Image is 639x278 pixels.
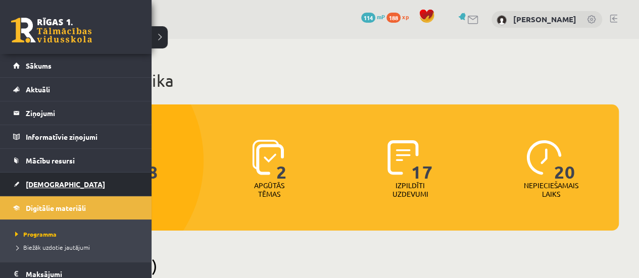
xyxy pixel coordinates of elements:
a: Sākums [13,54,139,77]
span: 188 [386,13,401,23]
a: Informatīvie ziņojumi [13,125,139,148]
span: 2 [276,140,287,181]
h2: Pieejamie (0) [61,256,619,275]
img: icon-clock-7be60019b62300814b6bd22b8e044499b485619524d84068768e800edab66f18.svg [526,140,562,175]
a: Mācību resursi [13,149,139,172]
img: Paula Lilū Deksne [497,15,507,25]
a: Digitālie materiāli [13,196,139,219]
span: 20 [554,140,575,181]
span: Aktuāli [26,85,50,94]
a: [PERSON_NAME] [513,14,576,24]
a: 188 xp [386,13,414,21]
span: 17 [411,140,432,181]
legend: Informatīvie ziņojumi [26,125,139,148]
p: Izpildīti uzdevumi [390,181,430,198]
legend: Ziņojumi [26,101,139,125]
a: 114 mP [361,13,385,21]
span: Digitālie materiāli [26,203,86,212]
span: 114 [361,13,375,23]
a: [DEMOGRAPHIC_DATA] [13,173,139,196]
a: Ziņojumi [13,101,139,125]
span: mP [377,13,385,21]
p: Apgūtās tēmas [250,181,289,198]
a: Aktuāli [13,78,139,101]
span: Programma [13,230,57,238]
img: icon-completed-tasks-ad58ae20a441b2904462921112bc710f1caf180af7a3daa7317a5a94f2d26646.svg [387,140,419,175]
a: Rīgas 1. Tālmācības vidusskola [11,18,92,43]
span: Mācību resursi [26,156,75,165]
span: xp [402,13,409,21]
span: Biežāk uzdotie jautājumi [13,243,90,251]
h1: Mana statistika [61,71,619,91]
p: Nepieciešamais laiks [524,181,578,198]
span: Sākums [26,61,52,70]
a: Programma [13,230,141,239]
img: icon-learned-topics-4a711ccc23c960034f471b6e78daf4a3bad4a20eaf4de84257b87e66633f6470.svg [252,140,284,175]
a: Biežāk uzdotie jautājumi [13,243,141,252]
span: [DEMOGRAPHIC_DATA] [26,180,105,189]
